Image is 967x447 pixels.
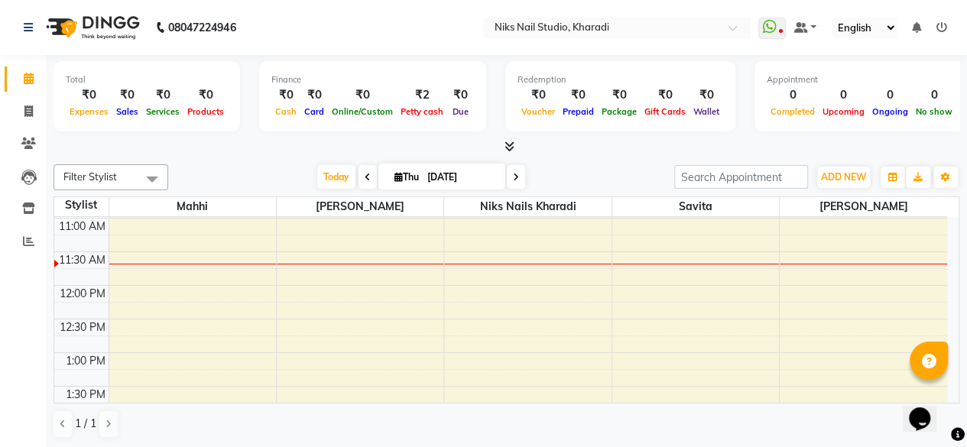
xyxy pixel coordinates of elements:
[397,106,447,117] span: Petty cash
[317,165,355,189] span: Today
[819,86,868,104] div: 0
[168,6,235,49] b: 08047224946
[912,106,956,117] span: No show
[57,286,109,302] div: 12:00 PM
[271,106,300,117] span: Cash
[277,197,443,216] span: [PERSON_NAME]
[641,106,690,117] span: Gift Cards
[821,171,866,183] span: ADD NEW
[142,106,183,117] span: Services
[518,73,723,86] div: Redemption
[112,106,142,117] span: Sales
[612,197,779,216] span: Savita
[54,197,109,213] div: Stylist
[912,86,956,104] div: 0
[271,73,474,86] div: Finance
[271,86,300,104] div: ₹0
[56,219,109,235] div: 11:00 AM
[447,86,474,104] div: ₹0
[449,106,472,117] span: Due
[559,106,598,117] span: Prepaid
[641,86,690,104] div: ₹0
[598,86,641,104] div: ₹0
[598,106,641,117] span: Package
[690,86,723,104] div: ₹0
[767,106,819,117] span: Completed
[397,86,447,104] div: ₹2
[559,86,598,104] div: ₹0
[109,197,276,216] span: Mahhi
[391,171,423,183] span: Thu
[690,106,723,117] span: Wallet
[868,86,912,104] div: 0
[112,86,142,104] div: ₹0
[63,353,109,369] div: 1:00 PM
[300,106,328,117] span: Card
[300,86,328,104] div: ₹0
[868,106,912,117] span: Ongoing
[518,86,559,104] div: ₹0
[56,252,109,268] div: 11:30 AM
[518,106,559,117] span: Voucher
[423,166,499,189] input: 2025-09-04
[57,319,109,335] div: 12:30 PM
[183,86,228,104] div: ₹0
[66,86,112,104] div: ₹0
[183,106,228,117] span: Products
[780,197,947,216] span: [PERSON_NAME]
[66,73,228,86] div: Total
[819,106,868,117] span: Upcoming
[75,416,96,432] span: 1 / 1
[63,170,117,183] span: Filter Stylist
[674,165,808,189] input: Search Appointment
[142,86,183,104] div: ₹0
[817,167,870,188] button: ADD NEW
[767,86,819,104] div: 0
[767,73,956,86] div: Appointment
[444,197,611,216] span: Niks Nails Kharadi
[328,86,397,104] div: ₹0
[39,6,144,49] img: logo
[66,106,112,117] span: Expenses
[903,386,952,432] iframe: chat widget
[328,106,397,117] span: Online/Custom
[63,387,109,403] div: 1:30 PM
